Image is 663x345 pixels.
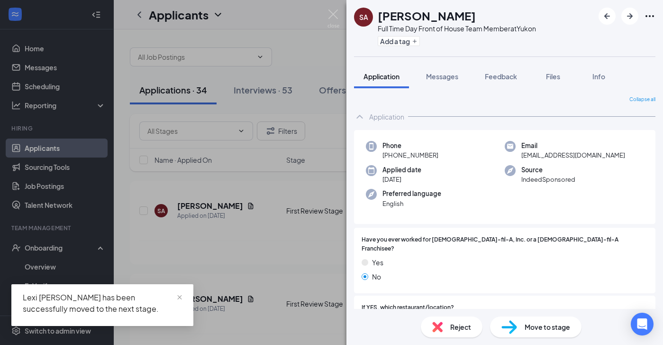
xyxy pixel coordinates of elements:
[359,12,368,22] div: SA
[412,38,418,44] svg: Plus
[629,96,655,103] span: Collapse all
[382,150,438,160] span: [PHONE_NUMBER]
[382,175,421,184] span: [DATE]
[624,10,636,22] svg: ArrowRight
[631,313,654,336] div: Open Intercom Messenger
[362,235,648,253] span: Have you ever worked for [DEMOGRAPHIC_DATA]-fil-A, Inc. or a [DEMOGRAPHIC_DATA]-fil-A Franchisee?
[23,292,182,315] div: Lexi [PERSON_NAME] has been successfully moved to the next stage.
[369,112,404,121] div: Application
[450,322,471,332] span: Reject
[382,199,441,208] span: English
[363,72,400,81] span: Application
[592,72,605,81] span: Info
[601,10,613,22] svg: ArrowLeftNew
[521,175,575,184] span: IndeedSponsored
[382,141,438,150] span: Phone
[354,111,365,122] svg: ChevronUp
[644,10,655,22] svg: Ellipses
[378,8,476,24] h1: [PERSON_NAME]
[372,271,381,282] span: No
[521,141,625,150] span: Email
[362,303,454,312] span: If YES, which restaurant/location?
[546,72,560,81] span: Files
[621,8,638,25] button: ArrowRight
[525,322,570,332] span: Move to stage
[521,150,625,160] span: [EMAIL_ADDRESS][DOMAIN_NAME]
[382,165,421,175] span: Applied date
[176,294,183,301] span: close
[485,72,517,81] span: Feedback
[426,72,458,81] span: Messages
[599,8,616,25] button: ArrowLeftNew
[378,24,536,33] div: Full Time Day Front of House Team Member at Yukon
[521,165,575,175] span: Source
[378,36,420,46] button: PlusAdd a tag
[382,189,441,198] span: Preferred language
[372,257,383,268] span: Yes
